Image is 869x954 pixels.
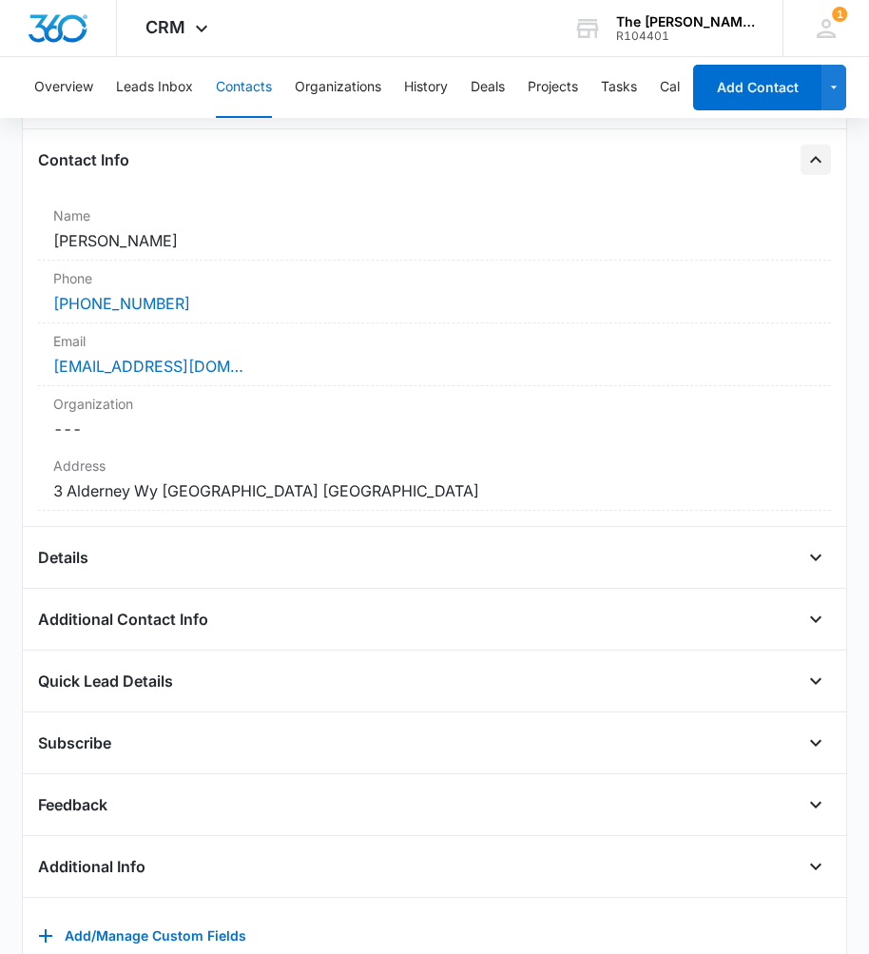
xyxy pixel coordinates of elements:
button: Open [801,604,831,634]
a: [PHONE_NUMBER] [53,292,190,315]
div: Organization--- [38,386,831,448]
button: Contacts [216,57,272,118]
dd: [PERSON_NAME] [53,229,816,252]
h4: Contact Info [38,148,129,171]
button: Open [801,542,831,573]
button: Organizations [295,57,381,118]
button: Open [801,728,831,758]
h4: Additional Contact Info [38,608,208,631]
button: Open [801,666,831,696]
button: Overview [34,57,93,118]
button: History [404,57,448,118]
label: Phone [53,268,816,288]
button: Projects [528,57,578,118]
div: notifications count [832,7,847,22]
div: Phone[PHONE_NUMBER] [38,261,831,323]
h4: Feedback [38,793,107,816]
dd: 3 Alderney Wy [GEOGRAPHIC_DATA] [GEOGRAPHIC_DATA] [53,479,816,502]
button: Tasks [601,57,637,118]
h4: Subscribe [38,731,111,754]
span: 1 [832,7,847,22]
div: account name [616,14,755,29]
h4: Quick Lead Details [38,670,173,692]
button: Open [801,851,831,882]
a: [EMAIL_ADDRESS][DOMAIN_NAME] [53,355,243,378]
div: account id [616,29,755,43]
button: Deals [471,57,505,118]
h4: Additional Info [38,855,145,878]
label: Name [53,205,816,225]
button: Add Contact [693,65,821,110]
button: Leads Inbox [116,57,193,118]
a: Add/Manage Custom Fields [38,934,246,950]
label: Email [53,331,816,351]
span: CRM [145,17,185,37]
div: Address3 Alderney Wy [GEOGRAPHIC_DATA] [GEOGRAPHIC_DATA] [38,448,831,511]
label: Organization [53,394,816,414]
button: Open [801,789,831,820]
label: Address [53,456,816,476]
button: Calendar [660,57,716,118]
div: Email[EMAIL_ADDRESS][DOMAIN_NAME] [38,323,831,386]
h4: Details [38,546,88,569]
button: Close [801,145,831,175]
dd: --- [53,418,816,440]
div: Name[PERSON_NAME] [38,198,831,261]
